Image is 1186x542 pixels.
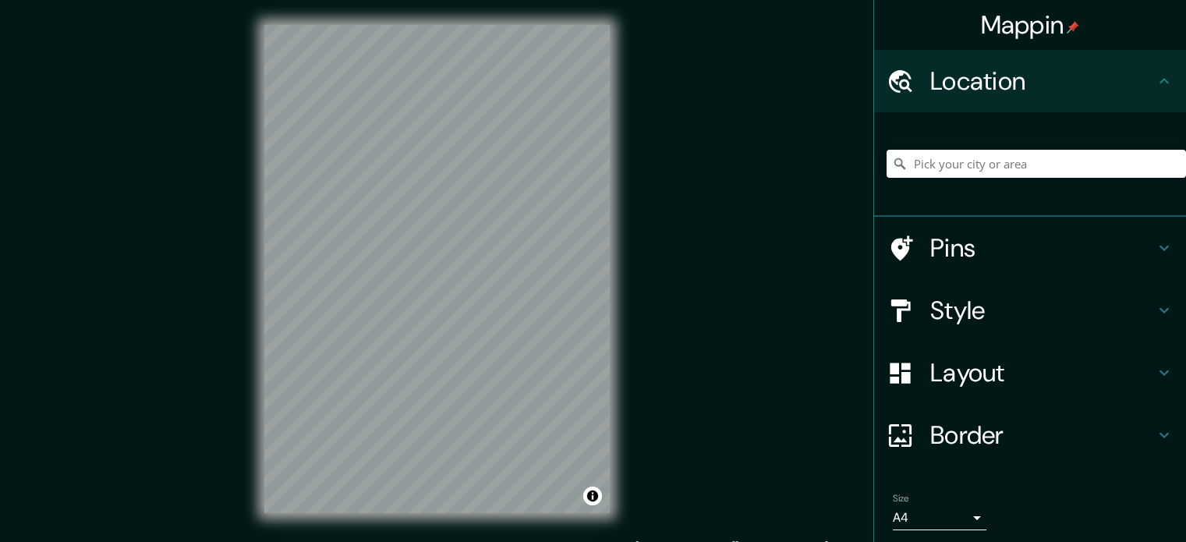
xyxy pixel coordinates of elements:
h4: Location [930,66,1155,97]
h4: Pins [930,232,1155,264]
div: Style [874,279,1186,342]
div: A4 [893,505,986,530]
div: Border [874,404,1186,466]
input: Pick your city or area [887,150,1186,178]
img: pin-icon.png [1067,21,1079,34]
div: Location [874,50,1186,112]
div: Pins [874,217,1186,279]
label: Size [893,492,909,505]
h4: Layout [930,357,1155,388]
h4: Style [930,295,1155,326]
h4: Mappin [981,9,1080,41]
button: Toggle attribution [583,487,602,505]
h4: Border [930,420,1155,451]
div: Layout [874,342,1186,404]
canvas: Map [264,25,610,513]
